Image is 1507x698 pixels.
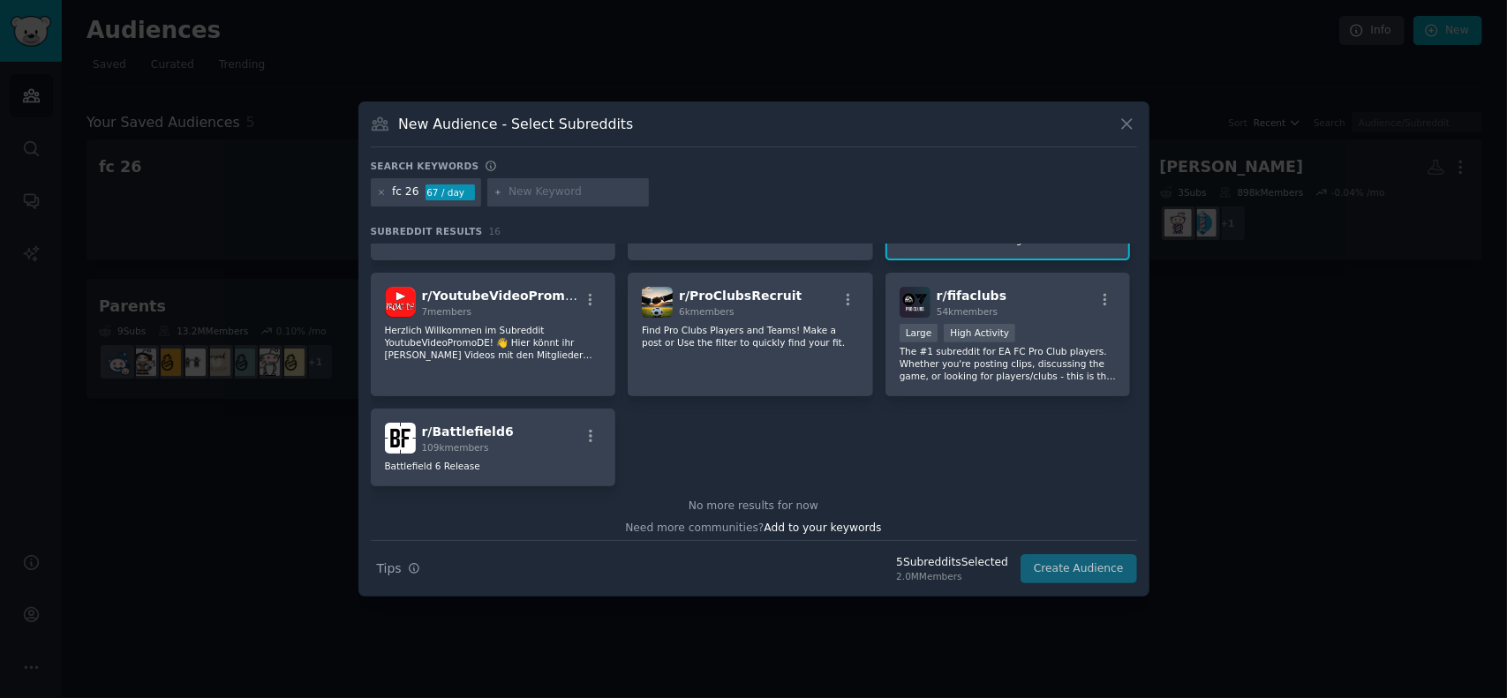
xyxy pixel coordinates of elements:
h3: Search keywords [371,160,479,172]
p: Find Pro Clubs Players and Teams! Make a post or Use the filter to quickly find your fit. [642,324,859,349]
div: No more results for now [371,499,1137,514]
img: Battlefield6 [385,423,416,454]
span: r/ YoutubeVideoPromoDE [422,289,592,303]
p: Battlefield 6 Release [385,460,602,472]
img: ProClubsRecruit [642,287,673,318]
span: Tips [377,559,402,578]
div: Large [900,324,938,342]
div: 2.0M Members [896,570,1008,582]
span: Subreddit Results [371,225,483,237]
span: r/ Battlefield6 [422,424,514,439]
span: Add to your keywords [765,522,882,534]
div: Need more communities? [371,514,1137,537]
span: 6k members [679,306,735,317]
span: 54k members [937,306,998,317]
div: fc 26 [392,184,419,200]
span: 109k members [422,442,489,453]
span: 7 members [422,306,472,317]
button: Tips [371,553,426,584]
span: 16 [489,226,501,236]
input: New Keyword [509,184,643,200]
img: YoutubeVideoPromoDE [385,287,416,318]
h3: New Audience - Select Subreddits [398,115,633,133]
div: 67 / day [426,184,475,200]
img: fifaclubs [900,287,931,318]
p: The #1 subreddit for EA FC Pro Club players. Whether you're posting clips, discussing the game, o... [900,345,1117,382]
p: Herzlich Willkommen im Subreddit YoutubeVideoPromoDE! 👋 Hier könnt ihr [PERSON_NAME] Videos mit d... [385,324,602,361]
div: High Activity [944,324,1015,342]
span: r/ fifaclubs [937,289,1006,303]
span: r/ ProClubsRecruit [679,289,802,303]
div: 5 Subreddit s Selected [896,555,1008,571]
